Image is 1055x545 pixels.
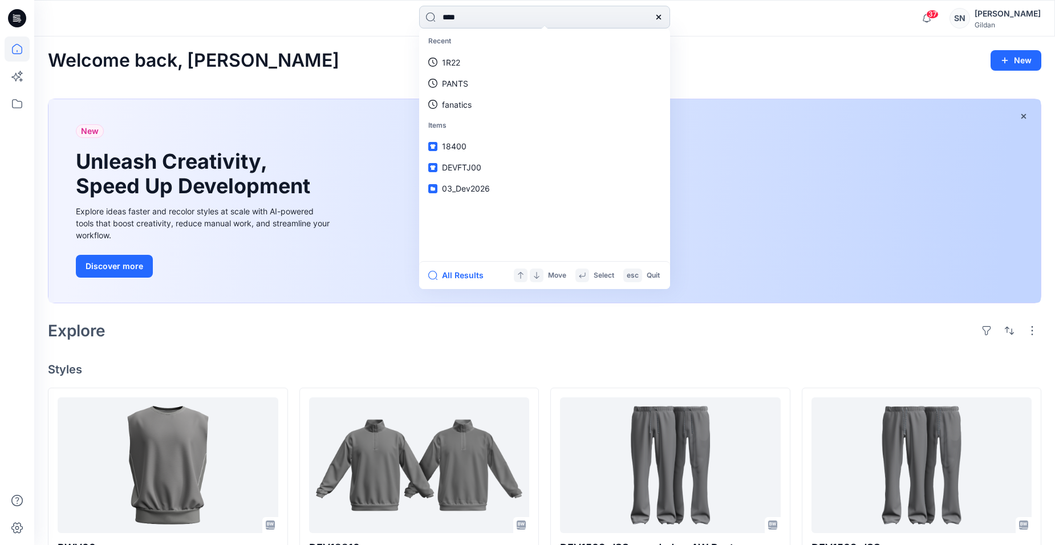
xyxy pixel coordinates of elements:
p: Items [421,115,668,136]
p: PANTS [442,78,468,90]
h2: Welcome back, [PERSON_NAME] [48,50,339,71]
p: Move [548,270,566,282]
a: DEVFTJ00 [421,157,668,178]
p: fanatics [442,99,472,111]
div: Explore ideas faster and recolor styles at scale with AI-powered tools that boost creativity, red... [76,205,332,241]
span: 18400 [442,141,466,151]
span: DEVFTJ00 [442,162,481,172]
p: esc [627,270,639,282]
button: Discover more [76,255,153,278]
a: 1R22 [421,52,668,73]
div: Gildan [975,21,1041,29]
p: Select [594,270,614,282]
a: PANTS [421,73,668,94]
h1: Unleash Creativity, Speed Up Development [76,149,315,198]
h2: Explore [48,322,105,340]
a: DEV1569_JSS - graded as AW Pant [560,397,781,533]
span: 37 [926,10,939,19]
p: 1R22 [442,56,460,68]
a: DEV18810 [309,397,530,533]
a: Discover more [76,255,332,278]
span: 03_Dev2026 [442,184,490,193]
div: [PERSON_NAME] [975,7,1041,21]
h4: Styles [48,363,1041,376]
button: New [991,50,1041,71]
a: fanatics [421,94,668,115]
button: All Results [428,269,491,282]
a: 03_Dev2026 [421,178,668,199]
p: Recent [421,31,668,52]
p: Quit [647,270,660,282]
span: New [81,124,99,138]
a: 18400 [421,136,668,157]
a: RWV00 [58,397,278,533]
div: SN [949,8,970,29]
a: DEV1569_JSS [811,397,1032,533]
